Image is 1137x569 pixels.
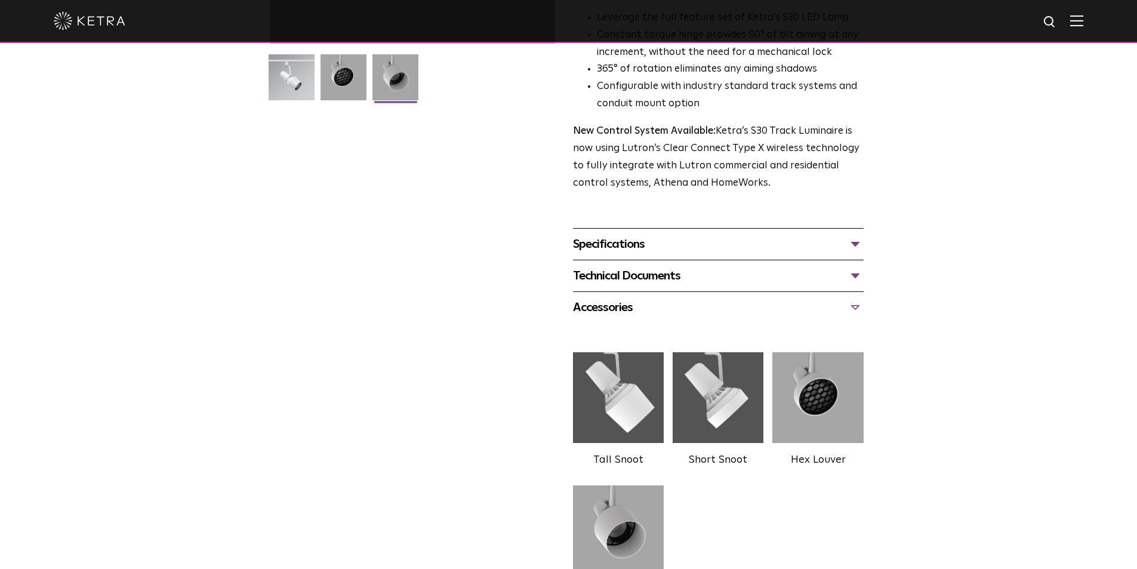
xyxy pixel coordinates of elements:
[597,27,864,61] li: Constant torque hinge provides 90° of tilt aiming at any increment, without the need for a mechan...
[573,235,864,254] div: Specifications
[269,54,315,109] img: S30-Track-Luminaire-2021-Web-Square
[573,266,864,285] div: Technical Documents
[321,54,366,109] img: 3b1b0dc7630e9da69e6b
[573,347,664,448] img: 561d9251a6fee2cab6f1
[772,347,863,448] img: 3b1b0dc7630e9da69e6b
[54,12,125,30] img: ketra-logo-2019-white
[1070,15,1083,26] img: Hamburger%20Nav.svg
[573,298,864,317] div: Accessories
[593,454,643,465] label: Tall Snoot
[791,454,846,465] label: Hex Louver
[573,123,864,192] p: Ketra’s S30 Track Luminaire is now using Lutron’s Clear Connect Type X wireless technology to ful...
[573,126,716,136] strong: New Control System Available:
[372,54,418,109] img: 9e3d97bd0cf938513d6e
[597,78,864,113] li: Configurable with industry standard track systems and conduit mount option
[597,61,864,78] li: 365° of rotation eliminates any aiming shadows
[689,454,747,465] label: Short Snoot
[673,347,763,448] img: 28b6e8ee7e7e92b03ac7
[1043,15,1058,30] img: search icon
